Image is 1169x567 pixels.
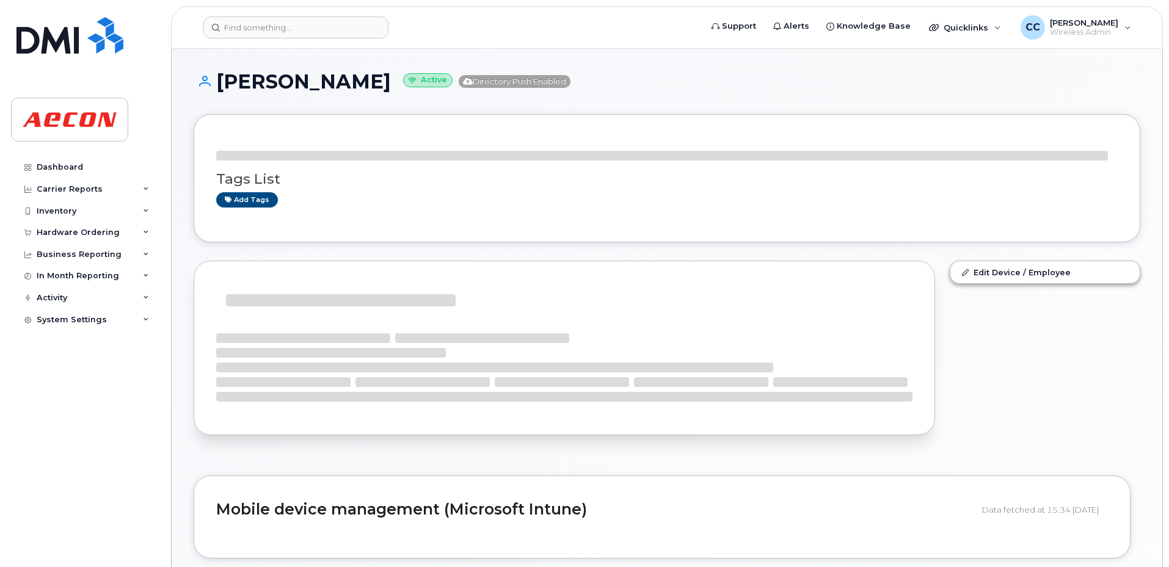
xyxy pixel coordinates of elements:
[194,71,1140,92] h1: [PERSON_NAME]
[403,73,453,87] small: Active
[216,501,973,518] h2: Mobile device management (Microsoft Intune)
[950,261,1140,283] a: Edit Device / Employee
[982,498,1108,521] div: Data fetched at 15:34 [DATE]
[216,172,1118,187] h3: Tags List
[459,75,570,88] span: Directory Push Enabled
[216,192,278,208] a: Add tags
